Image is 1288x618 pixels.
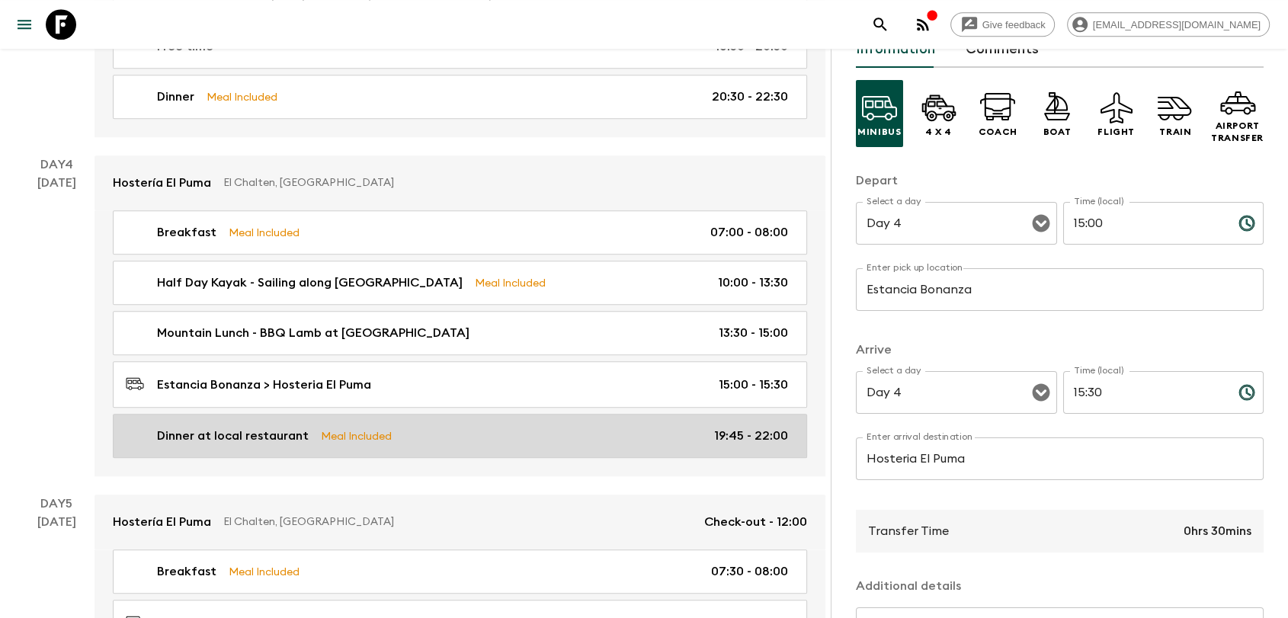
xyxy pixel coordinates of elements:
a: DinnerMeal Included20:30 - 22:30 [113,75,807,119]
p: Depart [856,171,1264,190]
p: Day 5 [18,495,95,513]
p: Dinner at local restaurant [157,427,309,445]
button: menu [9,9,40,40]
button: Open [1030,213,1052,234]
p: Meal Included [475,274,546,291]
label: Enter arrival destination [867,431,973,443]
p: 15:00 - 15:30 [719,376,788,394]
p: Additional details [856,577,1264,595]
p: 4 x 4 [925,126,952,138]
p: Minibus [857,126,901,138]
button: search adventures [865,9,896,40]
span: [EMAIL_ADDRESS][DOMAIN_NAME] [1085,19,1269,30]
p: Breakfast [157,562,216,581]
p: Coach [979,126,1017,138]
label: Enter pick up location [867,261,963,274]
label: Time (local) [1074,364,1123,377]
p: Boat [1043,126,1071,138]
p: 0hrs 30mins [1184,522,1251,540]
label: Select a day [867,364,921,377]
p: Hostería El Puma [113,513,211,531]
p: 13:30 - 15:00 [719,324,788,342]
p: Meal Included [207,88,277,105]
p: El Chalten, [GEOGRAPHIC_DATA] [223,514,692,530]
button: Information [856,31,935,68]
label: Time (local) [1074,195,1123,208]
p: Transfer Time [868,522,949,540]
a: Give feedback [950,12,1055,37]
a: BreakfastMeal Included07:00 - 08:00 [113,210,807,255]
a: Estancia Bonanza > Hosteria El Puma15:00 - 15:30 [113,361,807,408]
a: Dinner at local restaurantMeal Included19:45 - 22:00 [113,414,807,458]
a: BreakfastMeal Included07:30 - 08:00 [113,549,807,594]
p: Meal Included [321,427,392,444]
p: 19:45 - 22:00 [714,427,788,445]
p: 10:00 - 13:30 [718,274,788,292]
p: Train [1159,126,1191,138]
p: Meal Included [229,563,300,580]
p: Hostería El Puma [113,174,211,192]
button: Open [1030,382,1052,403]
p: Flight [1097,126,1135,138]
p: Breakfast [157,223,216,242]
a: Half Day Kayak - Sailing along [GEOGRAPHIC_DATA]Meal Included10:00 - 13:30 [113,261,807,305]
p: Airport Transfer [1211,120,1264,144]
p: Estancia Bonanza > Hosteria El Puma [157,376,371,394]
p: Meal Included [229,224,300,241]
p: Mountain Lunch - BBQ Lamb at [GEOGRAPHIC_DATA] [157,324,469,342]
label: Select a day [867,195,921,208]
p: Check-out - 12:00 [704,513,807,531]
p: 07:00 - 08:00 [710,223,788,242]
p: Dinner [157,88,194,106]
p: Half Day Kayak - Sailing along [GEOGRAPHIC_DATA] [157,274,463,292]
button: Choose time, selected time is 3:00 PM [1232,208,1262,239]
button: Comments [966,31,1039,68]
a: Mountain Lunch - BBQ Lamb at [GEOGRAPHIC_DATA]13:30 - 15:00 [113,311,807,355]
input: hh:mm [1063,371,1226,414]
input: hh:mm [1063,202,1226,245]
p: Day 4 [18,155,95,174]
button: Choose time, selected time is 3:30 PM [1232,377,1262,408]
span: Give feedback [974,19,1054,30]
p: Arrive [856,341,1264,359]
div: [DATE] [37,174,76,476]
p: 20:30 - 22:30 [712,88,788,106]
a: Hostería El PumaEl Chalten, [GEOGRAPHIC_DATA] [95,155,825,210]
div: [EMAIL_ADDRESS][DOMAIN_NAME] [1067,12,1270,37]
a: Hostería El PumaEl Chalten, [GEOGRAPHIC_DATA]Check-out - 12:00 [95,495,825,549]
p: 07:30 - 08:00 [711,562,788,581]
p: El Chalten, [GEOGRAPHIC_DATA] [223,175,795,191]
